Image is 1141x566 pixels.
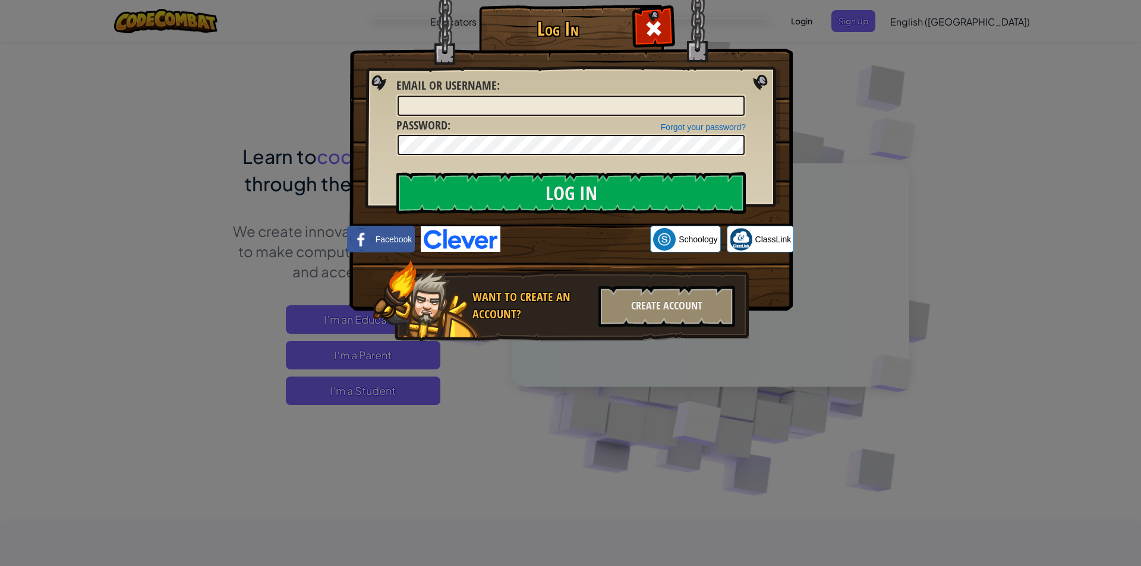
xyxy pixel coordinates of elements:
[500,226,650,252] iframe: Sign in with Google Button
[730,228,752,251] img: classlink-logo-small.png
[755,233,792,245] span: ClassLink
[661,122,746,132] a: Forgot your password?
[350,228,373,251] img: facebook_small.png
[482,18,633,39] h1: Log In
[421,226,500,252] img: clever-logo-blue.png
[653,228,676,251] img: schoology.png
[472,289,591,322] div: Want to create an account?
[396,117,450,134] label: :
[396,172,746,214] input: Log In
[396,77,500,94] label: :
[376,233,412,245] span: Facebook
[396,117,447,133] span: Password
[598,286,735,327] div: Create Account
[679,233,717,245] span: Schoology
[396,77,497,93] span: Email or Username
